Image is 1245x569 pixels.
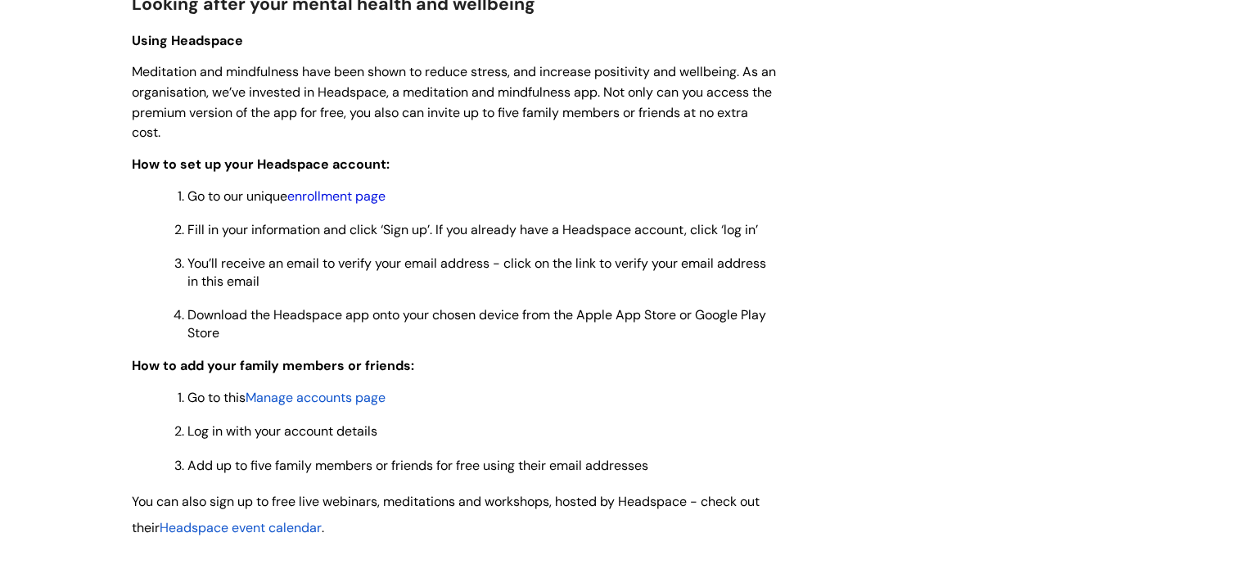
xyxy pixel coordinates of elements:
[132,357,414,374] span: How to add your family members or friends:
[160,517,322,537] a: Headspace event calendar
[187,306,766,341] span: Download the Headspace app onto your chosen device from the Apple App Store or Google Play Store
[132,32,243,49] span: Using Headspace
[187,187,386,205] span: Go to our unique
[287,187,386,205] a: enrollment page
[132,493,760,536] span: You can also sign up to free live webinars, meditations and workshops, hosted by Headspace - chec...
[132,63,776,141] span: Meditation and mindfulness have been shown to reduce stress, and increase positivity and wellbein...
[132,156,390,173] span: How to set up your Headspace account:
[160,519,322,536] span: Headspace event calendar
[187,221,758,238] span: Fill in your information and click ‘Sign up’. If you already have a Headspace account, click ‘log...
[187,389,246,406] span: Go to this
[187,255,766,290] span: You’ll receive an email to verify your email address - click on the link to verify your email add...
[322,519,324,536] span: .
[246,389,386,406] a: Manage accounts page
[187,422,377,440] span: Log in with your account details
[187,457,648,474] span: Add up to five family members or friends for free using their email addresses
